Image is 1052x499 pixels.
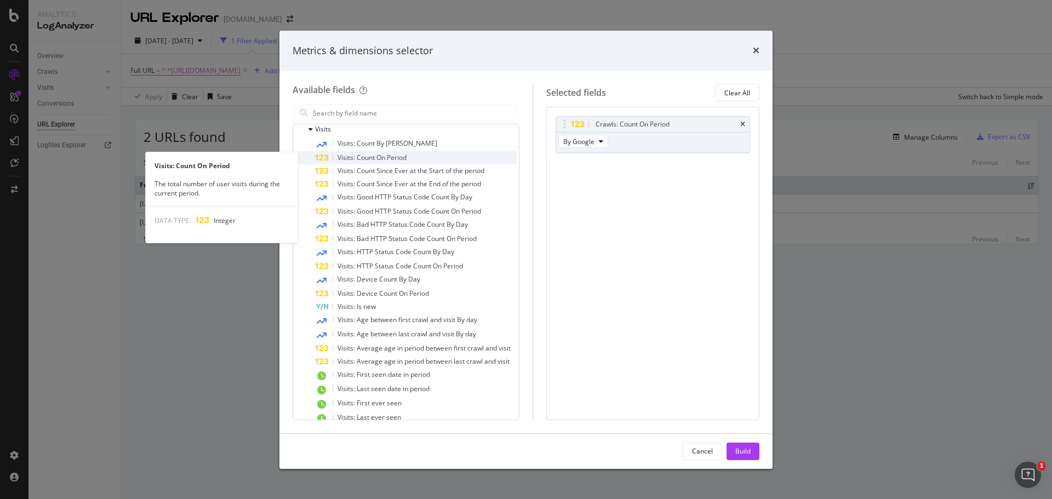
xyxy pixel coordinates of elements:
[338,153,407,162] span: Visits: Count On Period
[338,315,477,324] span: Visits: Age between first crawl and visit By day
[315,124,331,134] span: Visits
[338,207,481,216] span: Visits: Good HTTP Status Code Count On Period
[338,166,484,175] span: Visits: Count Since Ever at the Start of the period
[596,119,670,130] div: Crawls: Count On Period
[312,105,517,121] input: Search by field name
[338,247,454,256] span: Visits: HTTP Status Code Count By Day
[146,179,298,198] div: The total number of user visits during the current period.
[293,84,355,96] div: Available fields
[753,44,759,58] div: times
[724,88,750,97] div: Clear All
[692,446,713,456] div: Cancel
[338,384,430,393] span: Visits: Last seen date in period
[735,446,751,456] div: Build
[338,370,430,379] span: Visits: First seen date in period
[338,302,376,311] span: Visits: Is new
[683,443,722,460] button: Cancel
[338,192,472,202] span: Visits: Good HTTP Status Code Count By Day
[338,412,401,422] span: Visits: Last ever seen
[546,87,606,99] div: Selected fields
[338,274,420,284] span: Visits: Device Count By Day
[563,137,594,146] span: By Google
[279,31,773,469] div: modal
[338,179,481,188] span: Visits: Count Since Ever at the End of the period
[715,84,759,101] button: Clear All
[338,139,437,148] span: Visits: Count By [PERSON_NAME]
[338,234,477,243] span: Visits: Bad HTTP Status Code Count On Period
[1037,462,1046,471] span: 1
[727,443,759,460] button: Build
[146,161,298,170] div: Visits: Count On Period
[740,121,745,128] div: times
[338,357,510,366] span: Visits: Average age in period between last crawl and visit
[1015,462,1041,488] iframe: Intercom live chat
[293,44,433,58] div: Metrics & dimensions selector
[338,343,511,353] span: Visits: Average age in period between first crawl and visit
[338,398,402,408] span: Visits: First ever seen
[338,261,463,271] span: Visits: HTTP Status Code Count On Period
[338,329,476,339] span: Visits: Age between last crawl and visit By day
[338,220,468,229] span: Visits: Bad HTTP Status Code Count By Day
[558,135,608,148] button: By Google
[338,289,429,298] span: Visits: Device Count On Period
[556,116,750,153] div: Crawls: Count On PeriodtimesBy Google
